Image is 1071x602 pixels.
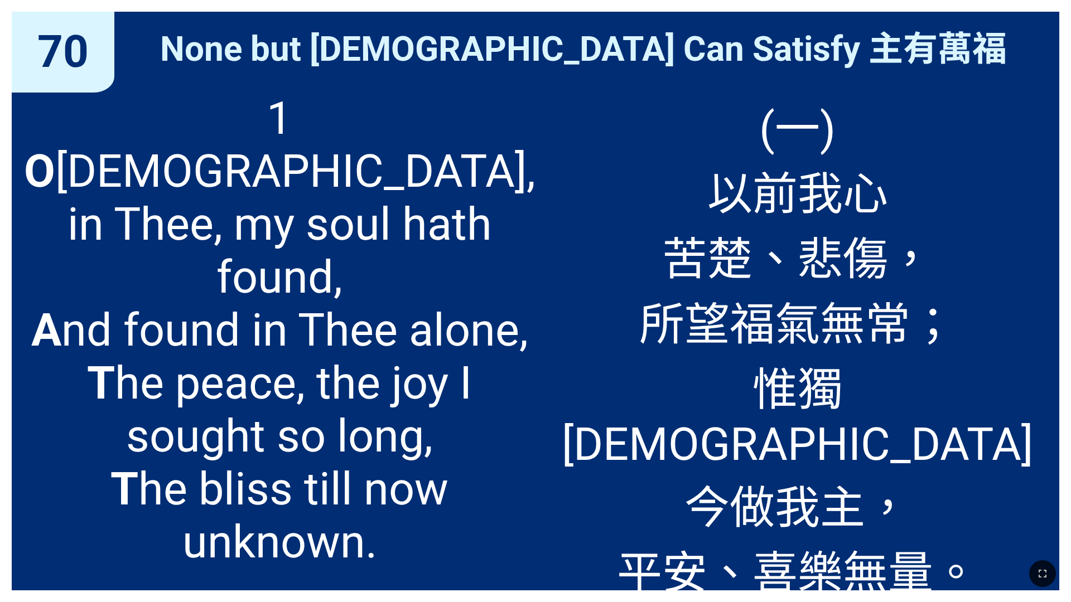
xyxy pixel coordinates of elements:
span: (一) 以前我心 苦楚、悲傷， 所望福氣無常； 惟獨[DEMOGRAPHIC_DATA] 今做我主， 平安、喜樂無量。 [548,92,1048,601]
span: 70 [37,26,89,78]
span: 1 [DEMOGRAPHIC_DATA], in Thee, my soul hath found, nd found in Thee alone, he peace, the joy I so... [24,92,535,569]
b: A [31,304,61,357]
b: O [24,145,55,198]
b: T [87,357,115,410]
b: T [110,463,138,516]
span: None but [DEMOGRAPHIC_DATA] Can Satisfy 主有萬福 [160,21,1007,71]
